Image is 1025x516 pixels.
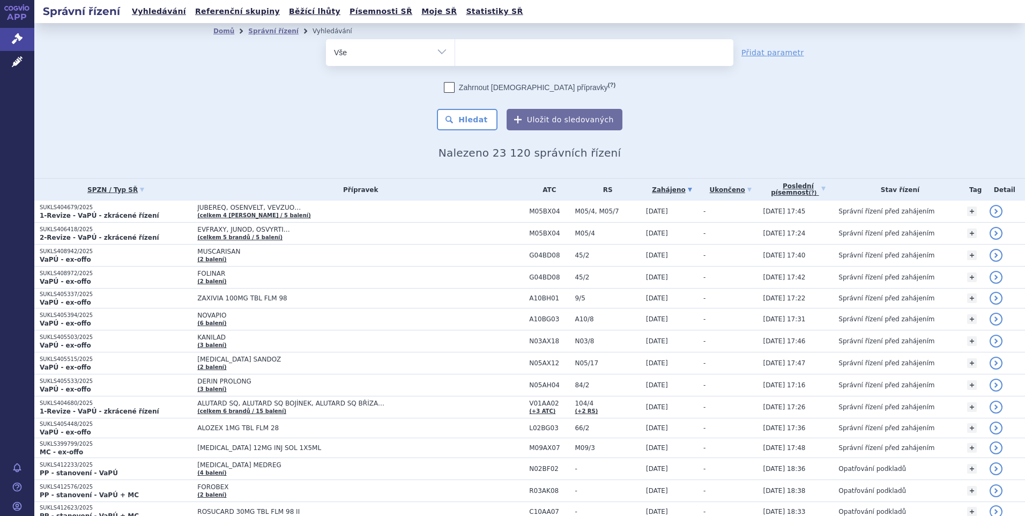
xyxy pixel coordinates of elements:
span: A10/8 [575,315,641,323]
a: detail [990,484,1002,497]
span: [DATE] 17:40 [763,252,806,259]
span: L02BG03 [529,424,569,432]
p: SUKLS408942/2025 [40,248,192,255]
a: Poslednípísemnost(?) [763,179,834,201]
span: MUSCARISAN [197,248,465,255]
span: [DATE] [646,294,668,302]
p: SUKLS412576/2025 [40,483,192,491]
span: M05/4 [575,230,641,237]
span: [DATE] [646,444,668,452]
a: detail [990,313,1002,326]
a: + [967,293,977,303]
span: N03/8 [575,337,641,345]
p: SUKLS405515/2025 [40,356,192,363]
span: ROSUCARD 30MG TBL FLM 98 II [197,508,465,515]
a: (2 balení) [197,364,226,370]
span: [DATE] [646,208,668,215]
a: + [967,464,977,474]
a: + [967,314,977,324]
strong: MC - ex-offo [40,448,83,456]
span: Správní řízení před zahájením [838,274,934,281]
button: Uložit do sledovaných [507,109,622,130]
span: - [703,381,705,389]
span: Správní řízení před zahájením [838,315,934,323]
span: V01AA02 [529,400,569,407]
span: N05AX12 [529,359,569,367]
a: detail [990,441,1002,454]
span: KANILAD [197,334,465,341]
span: [DATE] 17:42 [763,274,806,281]
span: [MEDICAL_DATA] 12MG INJ SOL 1X5ML [197,444,465,452]
span: [DATE] [646,508,668,515]
span: Správní řízení před zahájením [838,294,934,302]
span: A10BH01 [529,294,569,302]
a: (2 balení) [197,256,226,262]
p: SUKLS405337/2025 [40,291,192,298]
span: - [703,444,705,452]
strong: VaPÚ - ex-offo [40,299,91,306]
a: detail [990,249,1002,262]
span: [DATE] 18:36 [763,465,806,473]
span: - [703,337,705,345]
span: Opatřování podkladů [838,487,906,495]
span: - [575,465,641,473]
span: A10BG03 [529,315,569,323]
a: (6 balení) [197,320,226,326]
span: ZAXIVIA 100MG TBL FLM 98 [197,294,465,302]
span: - [703,424,705,432]
span: EVFRAXY, JUNOD, OSVYRTI… [197,226,465,233]
strong: 1-Revize - VaPÚ - zkrácené řízení [40,212,159,219]
span: [DATE] 17:26 [763,403,806,411]
a: Statistiky SŘ [463,4,526,19]
span: [DATE] 17:16 [763,381,806,389]
span: Správní řízení před zahájením [838,252,934,259]
span: - [575,508,641,515]
span: - [703,274,705,281]
label: Zahrnout [DEMOGRAPHIC_DATA] přípravky [444,82,615,93]
abbr: (?) [808,190,816,196]
a: Správní řízení [248,27,299,35]
span: [DATE] 17:22 [763,294,806,302]
strong: VaPÚ - ex-offo [40,256,91,263]
span: Správní řízení před zahájením [838,230,934,237]
p: SUKLS404679/2025 [40,204,192,211]
p: SUKLS404680/2025 [40,400,192,407]
a: + [967,228,977,238]
span: 84/2 [575,381,641,389]
a: detail [990,271,1002,284]
span: - [703,508,705,515]
a: + [967,250,977,260]
span: 45/2 [575,274,641,281]
span: ALUTARD SQ, ALUTARD SQ BOJÍNEK, ALUTARD SQ BŘÍZA… [197,400,465,407]
a: + [967,380,977,390]
a: detail [990,335,1002,348]
a: (celkem 5 brandů / 5 balení) [197,234,283,240]
a: Zahájeno [646,182,698,197]
a: (celkem 4 [PERSON_NAME] / 5 balení) [197,212,310,218]
p: SUKLS412623/2025 [40,504,192,512]
a: Vyhledávání [129,4,189,19]
span: 45/2 [575,252,641,259]
span: Správní řízení před zahájením [838,403,934,411]
a: (2 balení) [197,492,226,498]
span: M05BX04 [529,230,569,237]
a: detail [990,205,1002,218]
a: (3 balení) [197,386,226,392]
strong: 2-Revize - VaPÚ - zkrácené řízení [40,234,159,241]
a: (3 balení) [197,342,226,348]
a: (+3 ATC) [529,408,555,414]
span: - [575,487,641,495]
span: [DATE] [646,252,668,259]
span: [DATE] 17:47 [763,359,806,367]
span: [DATE] [646,274,668,281]
span: - [703,359,705,367]
span: [DATE] 17:48 [763,444,806,452]
span: - [703,487,705,495]
p: SUKLS412233/2025 [40,461,192,469]
span: JUBEREQ, OSENVELT, VEVZUO… [197,204,465,211]
a: detail [990,462,1002,475]
span: - [703,465,705,473]
span: 104/4 [575,400,641,407]
span: G04BD08 [529,252,569,259]
span: [DATE] [646,359,668,367]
